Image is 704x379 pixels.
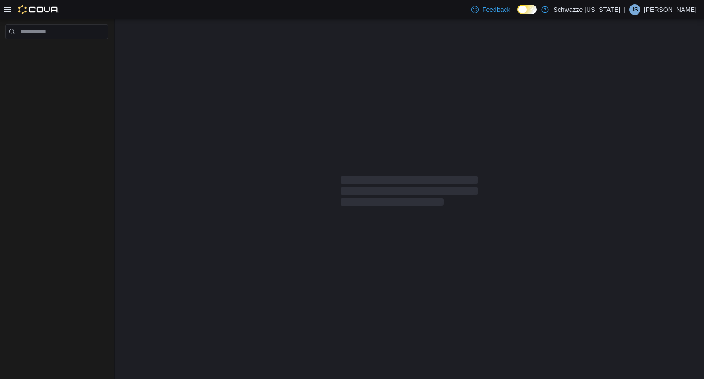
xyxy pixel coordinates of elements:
[467,0,514,19] a: Feedback
[341,178,478,207] span: Loading
[629,4,640,15] div: Jesse Scott
[482,5,510,14] span: Feedback
[644,4,697,15] p: [PERSON_NAME]
[517,5,537,14] input: Dark Mode
[5,41,108,63] nav: Complex example
[18,5,59,14] img: Cova
[632,4,638,15] span: JS
[624,4,626,15] p: |
[553,4,620,15] p: Schwazze [US_STATE]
